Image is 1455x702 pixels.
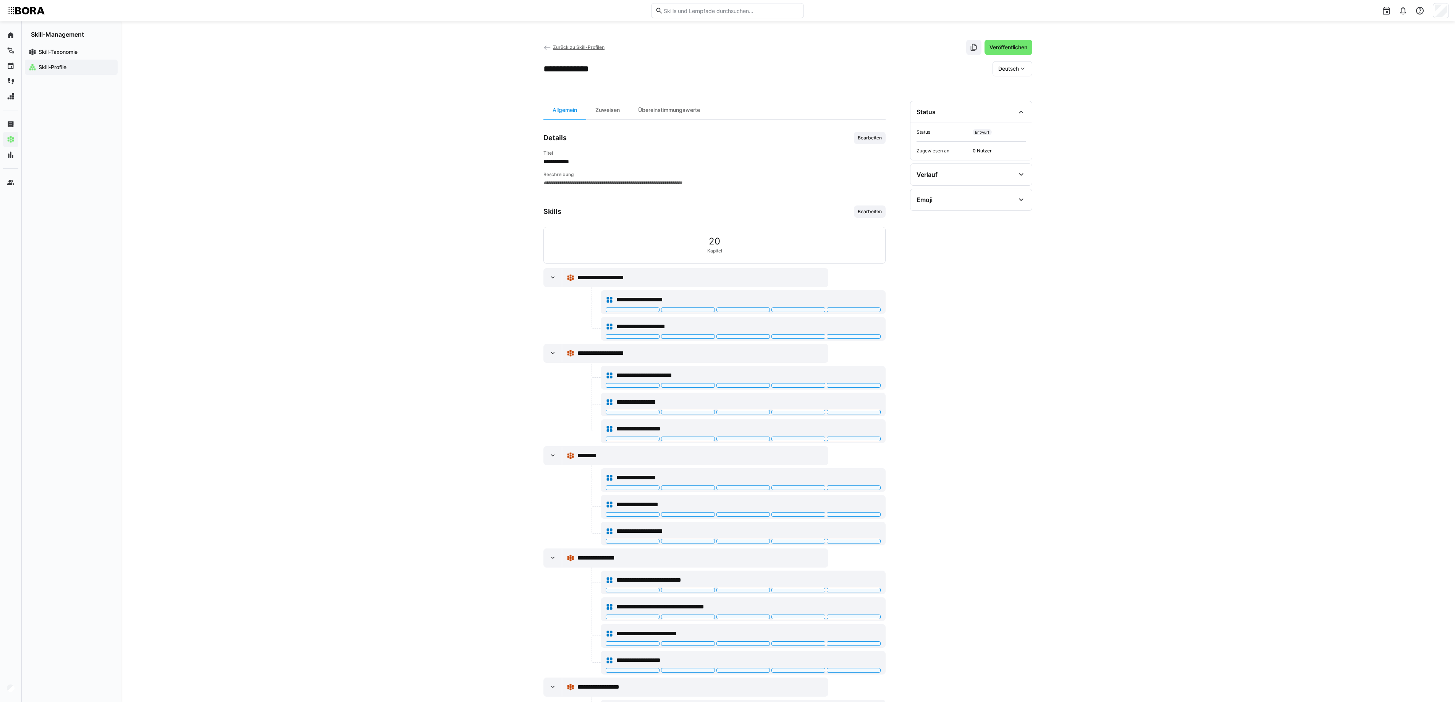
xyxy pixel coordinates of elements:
[917,129,970,135] span: Status
[917,196,933,204] div: Emoji
[854,132,886,144] button: Bearbeiten
[586,101,629,119] div: Zuweisen
[543,150,886,156] h4: Titel
[854,205,886,218] button: Bearbeiten
[998,65,1019,73] span: Deutsch
[973,148,1026,154] span: 0 Nutzer
[543,171,886,178] h4: Beschreibung
[543,134,567,142] h3: Details
[707,248,722,254] span: Kapitel
[543,101,586,119] div: Allgemein
[857,135,883,141] span: Bearbeiten
[553,44,605,50] span: Zurück zu Skill-Profilen
[543,44,605,50] a: Zurück zu Skill-Profilen
[857,209,883,215] span: Bearbeiten
[663,7,800,14] input: Skills und Lernpfade durchsuchen…
[973,129,992,135] span: Entwurf
[917,108,936,116] div: Status
[709,236,720,246] span: 20
[988,44,1028,51] span: Veröffentlichen
[917,148,970,154] span: Zugewiesen an
[917,171,938,178] div: Verlauf
[985,40,1032,55] button: Veröffentlichen
[543,207,561,216] h3: Skills
[629,101,709,119] div: Übereinstimmungswerte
